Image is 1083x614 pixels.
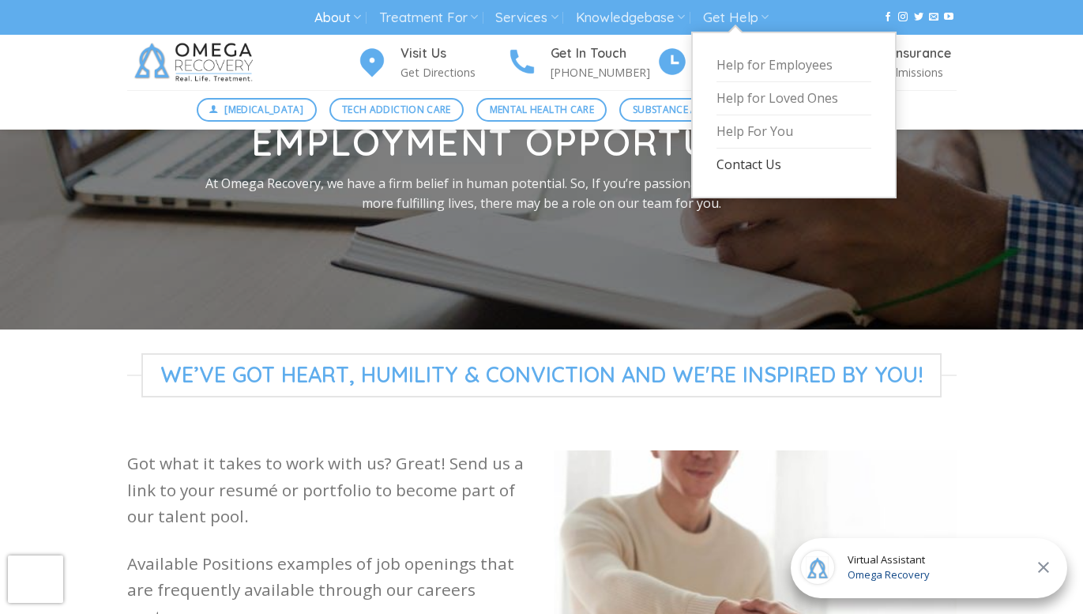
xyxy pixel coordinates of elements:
[851,63,957,81] p: Begin Admissions
[716,149,871,181] a: Contact Us
[716,82,871,115] a: Help for Loved Ones
[251,119,832,165] strong: Employment opportunities
[197,98,317,122] a: [MEDICAL_DATA]
[224,102,303,117] span: [MEDICAL_DATA]
[127,35,265,90] img: Omega Recovery
[476,98,607,122] a: Mental Health Care
[342,102,451,117] span: Tech Addiction Care
[490,102,594,117] span: Mental Health Care
[929,12,938,23] a: Send us an email
[495,3,558,32] a: Services
[716,49,871,82] a: Help for Employees
[314,3,361,32] a: About
[400,63,506,81] p: Get Directions
[127,450,530,529] p: Got what it takes to work with us? Great! Send us a link to your resumé or portfolio to become pa...
[944,12,953,23] a: Follow on YouTube
[576,3,685,32] a: Knowledgebase
[551,63,656,81] p: [PHONE_NUMBER]
[201,173,883,213] p: At Omega Recovery, we have a firm belief in human potential. So, If you’re passionate about helpi...
[379,3,478,32] a: Treatment For
[633,102,748,117] span: Substance Abuse Care
[400,43,506,64] h4: Visit Us
[851,43,957,64] h4: Verify Insurance
[329,98,464,122] a: Tech Addiction Care
[703,3,769,32] a: Get Help
[898,12,908,23] a: Follow on Instagram
[141,353,942,397] span: We’ve Got Heart, Humility & Conviction and We're Inspired by You!
[716,115,871,149] a: Help For You
[551,43,656,64] h4: Get In Touch
[356,43,506,82] a: Visit Us Get Directions
[619,98,761,122] a: Substance Abuse Care
[914,12,923,23] a: Follow on Twitter
[506,43,656,82] a: Get In Touch [PHONE_NUMBER]
[883,12,893,23] a: Follow on Facebook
